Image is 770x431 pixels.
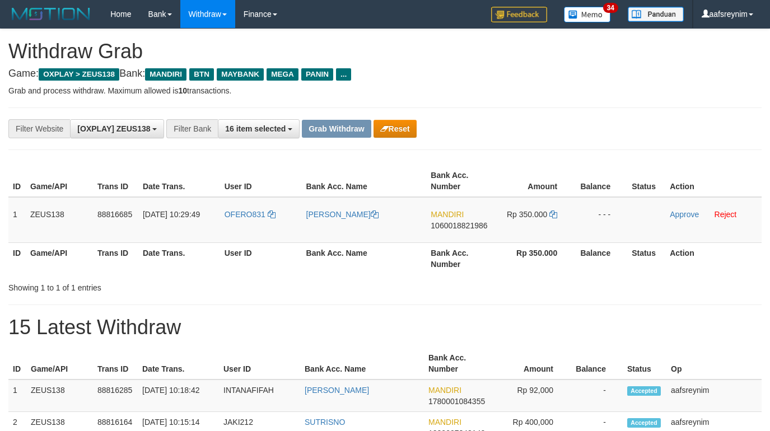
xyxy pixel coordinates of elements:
th: Status [623,348,666,380]
th: Game/API [26,242,93,274]
span: MANDIRI [145,68,186,81]
th: Balance [574,165,627,197]
th: Status [627,165,665,197]
th: User ID [220,165,302,197]
td: 1 [8,380,26,412]
span: MANDIRI [428,418,461,427]
h1: Withdraw Grab [8,40,762,63]
th: Bank Acc. Number [426,242,494,274]
span: [OXPLAY] ZEUS138 [77,124,150,133]
img: Button%20Memo.svg [564,7,611,22]
th: Bank Acc. Name [300,348,424,380]
th: Trans ID [93,242,138,274]
img: panduan.png [628,7,684,22]
th: Op [666,348,762,380]
h4: Game: Bank: [8,68,762,79]
td: ZEUS138 [26,380,93,412]
span: ... [336,68,351,81]
th: Date Trans. [138,242,220,274]
th: ID [8,348,26,380]
a: [PERSON_NAME] [306,210,379,219]
td: - [570,380,623,412]
td: [DATE] 10:18:42 [138,380,219,412]
td: Rp 92,000 [491,380,570,412]
th: Bank Acc. Number [426,165,494,197]
span: [DATE] 10:29:49 [143,210,200,219]
td: 88816285 [93,380,138,412]
td: 1 [8,197,26,243]
button: 16 item selected [218,119,300,138]
span: Copy 1060018821986 to clipboard [431,221,487,230]
td: ZEUS138 [26,197,93,243]
th: Bank Acc. Name [302,242,427,274]
span: OFERO831 [225,210,265,219]
span: Accepted [627,418,661,428]
span: Copy 1780001084355 to clipboard [428,397,485,406]
span: MAYBANK [217,68,264,81]
th: Action [665,242,762,274]
th: Bank Acc. Name [302,165,427,197]
th: Balance [570,348,623,380]
th: Bank Acc. Number [424,348,491,380]
div: Filter Bank [166,119,218,138]
span: OXPLAY > ZEUS138 [39,68,119,81]
img: Feedback.jpg [491,7,547,22]
th: Action [665,165,762,197]
span: 88816685 [97,210,132,219]
td: aafsreynim [666,380,762,412]
th: Game/API [26,165,93,197]
th: ID [8,242,26,274]
th: User ID [219,348,300,380]
th: Trans ID [93,348,138,380]
div: Showing 1 to 1 of 1 entries [8,278,312,293]
th: ID [8,165,26,197]
span: PANIN [301,68,333,81]
h1: 15 Latest Withdraw [8,316,762,339]
span: MANDIRI [428,386,461,395]
a: Reject [715,210,737,219]
a: [PERSON_NAME] [305,386,369,395]
span: MEGA [267,68,298,81]
button: Grab Withdraw [302,120,371,138]
a: SUTRISNO [305,418,345,427]
th: Amount [491,348,570,380]
button: Reset [374,120,417,138]
th: Game/API [26,348,93,380]
td: INTANAFIFAH [219,380,300,412]
th: Trans ID [93,165,138,197]
a: OFERO831 [225,210,276,219]
th: Date Trans. [138,165,220,197]
span: Rp 350.000 [507,210,547,219]
a: Approve [670,210,699,219]
th: Amount [494,165,574,197]
span: Accepted [627,386,661,396]
div: Filter Website [8,119,70,138]
img: MOTION_logo.png [8,6,94,22]
a: Copy 350000 to clipboard [549,210,557,219]
th: Date Trans. [138,348,219,380]
th: User ID [220,242,302,274]
span: 16 item selected [225,124,286,133]
th: Balance [574,242,627,274]
span: MANDIRI [431,210,464,219]
td: - - - [574,197,627,243]
th: Status [627,242,665,274]
p: Grab and process withdraw. Maximum allowed is transactions. [8,85,762,96]
span: 34 [603,3,618,13]
th: Rp 350.000 [494,242,574,274]
strong: 10 [178,86,187,95]
span: BTN [189,68,214,81]
button: [OXPLAY] ZEUS138 [70,119,164,138]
